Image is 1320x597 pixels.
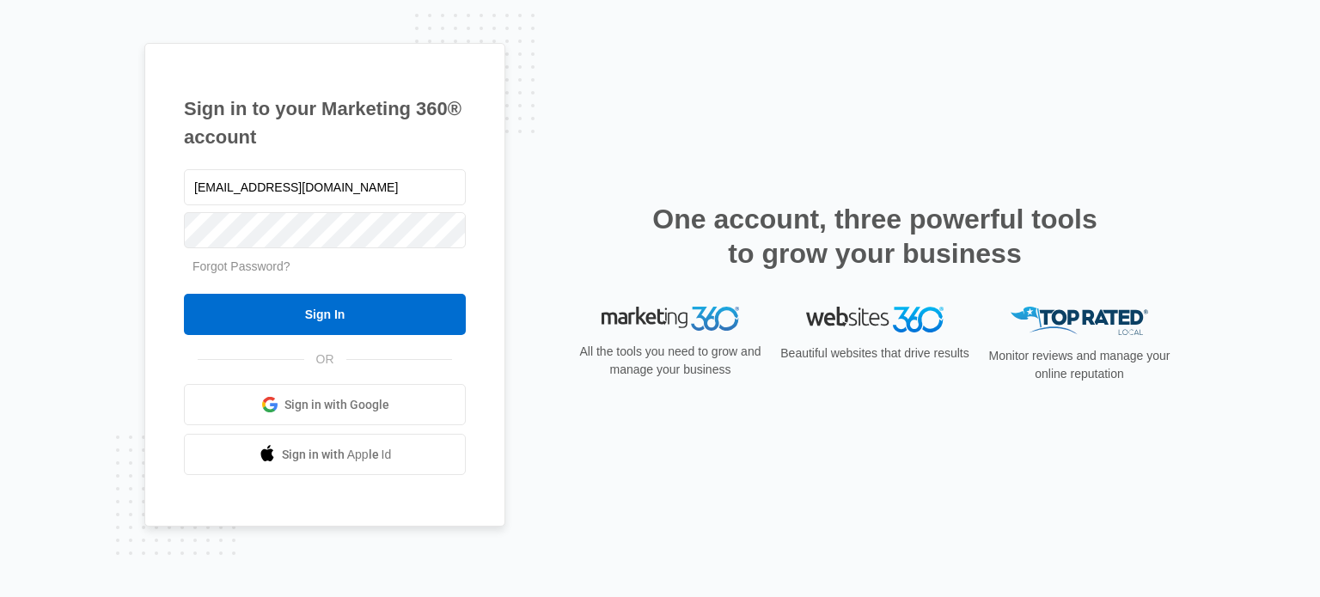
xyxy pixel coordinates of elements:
p: Beautiful websites that drive results [779,344,971,362]
span: Sign in with Apple Id [282,446,392,464]
h2: One account, three powerful tools to grow your business [647,202,1103,271]
input: Email [184,169,466,205]
p: All the tools you need to grow and manage your business [574,343,767,379]
input: Sign In [184,294,466,335]
a: Sign in with Google [184,384,466,425]
span: OR [304,350,346,369]
a: Sign in with Apple Id [184,434,466,475]
p: Monitor reviews and manage your online reputation [983,347,1176,383]
img: Marketing 360 [602,307,739,331]
h1: Sign in to your Marketing 360® account [184,94,466,151]
img: Top Rated Local [1011,307,1148,335]
span: Sign in with Google [284,396,389,414]
img: Websites 360 [806,307,944,332]
a: Forgot Password? [192,259,290,273]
